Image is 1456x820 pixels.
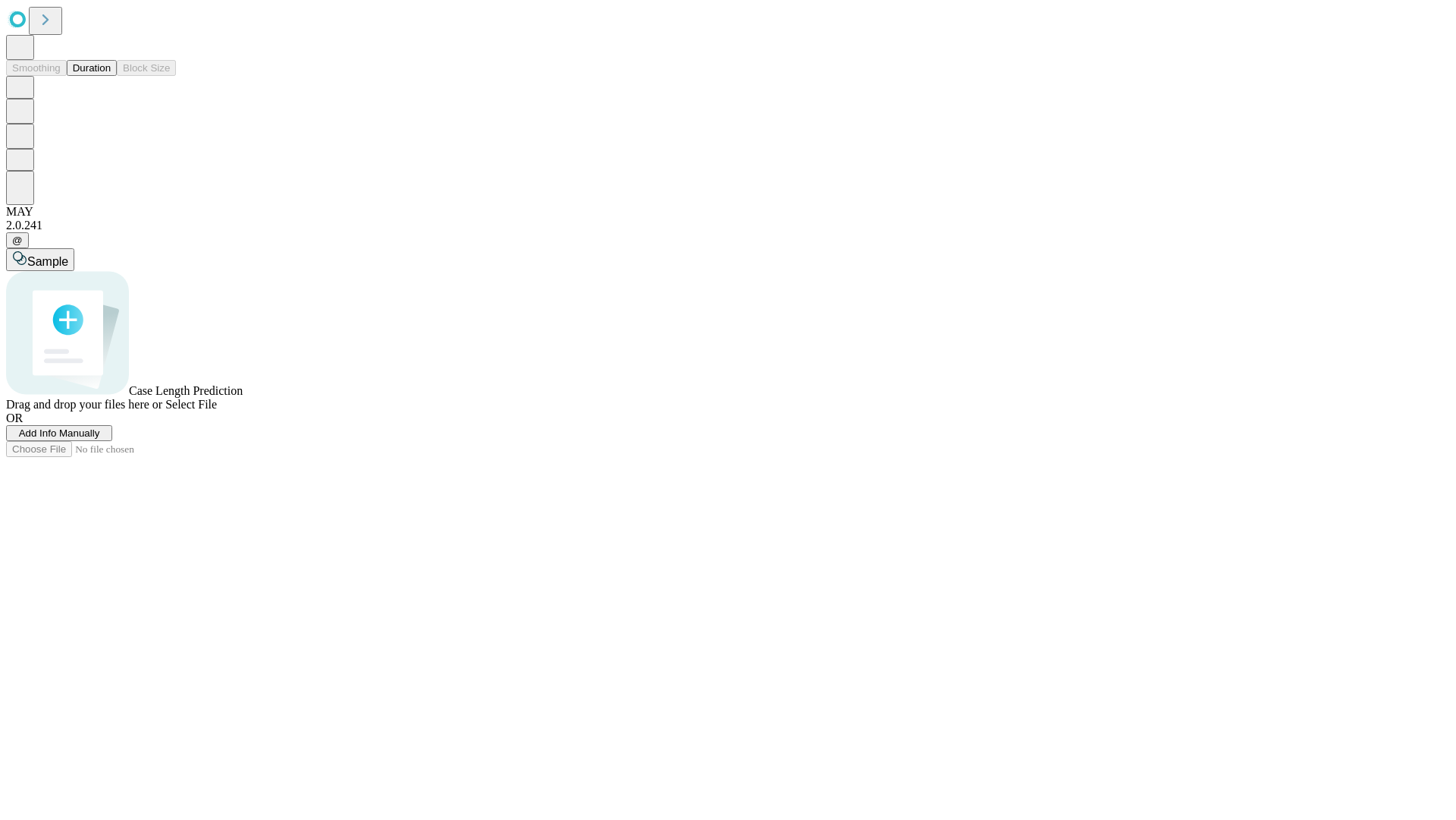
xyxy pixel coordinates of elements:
[117,60,176,76] button: Block Size
[6,412,23,424] span: OR
[6,219,1450,232] div: 2.0.241
[6,248,74,271] button: Sample
[6,398,162,411] span: Drag and drop your files here or
[6,205,1450,219] div: MAY
[67,60,117,76] button: Duration
[19,427,100,439] span: Add Info Manually
[6,425,112,441] button: Add Info Manually
[129,384,243,397] span: Case Length Prediction
[27,255,68,268] span: Sample
[6,60,67,76] button: Smoothing
[165,398,217,411] span: Select File
[12,235,23,246] span: @
[6,232,29,248] button: @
